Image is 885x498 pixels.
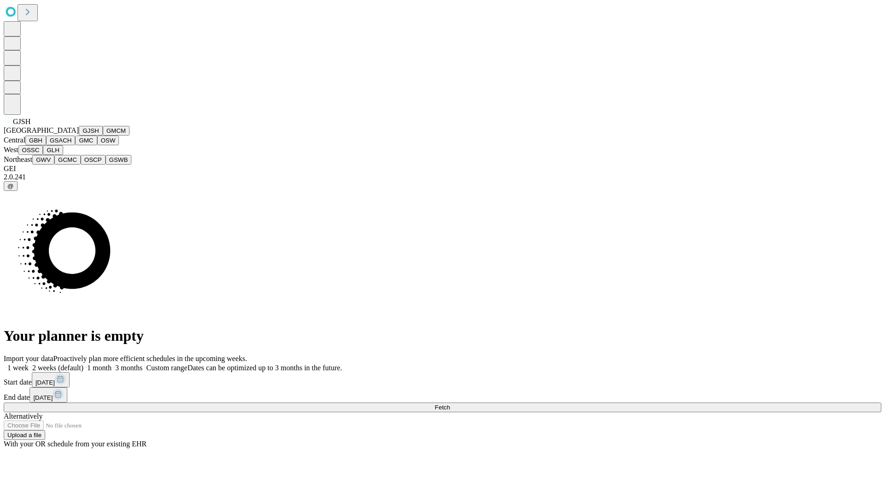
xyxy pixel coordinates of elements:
[106,155,132,165] button: GSWB
[4,165,881,173] div: GEI
[4,146,18,154] span: West
[4,136,25,144] span: Central
[4,430,45,440] button: Upload a file
[97,136,119,145] button: OSW
[32,155,54,165] button: GWV
[103,126,130,136] button: GMCM
[32,364,83,372] span: 2 weeks (default)
[4,412,42,420] span: Alternatively
[4,181,18,191] button: @
[25,136,46,145] button: GBH
[4,126,79,134] span: [GEOGRAPHIC_DATA]
[18,145,43,155] button: OSSC
[81,155,106,165] button: OSCP
[4,372,881,387] div: Start date
[87,364,112,372] span: 1 month
[54,155,81,165] button: GCMC
[4,155,32,163] span: Northeast
[7,364,29,372] span: 1 week
[4,327,881,344] h1: Your planner is empty
[13,118,30,125] span: GJSH
[7,183,14,190] span: @
[53,355,247,362] span: Proactively plan more efficient schedules in the upcoming weeks.
[115,364,142,372] span: 3 months
[4,440,147,448] span: With your OR schedule from your existing EHR
[4,355,53,362] span: Import your data
[79,126,103,136] button: GJSH
[32,372,70,387] button: [DATE]
[4,173,881,181] div: 2.0.241
[35,379,55,386] span: [DATE]
[435,404,450,411] span: Fetch
[188,364,342,372] span: Dates can be optimized up to 3 months in the future.
[43,145,63,155] button: GLH
[29,387,67,403] button: [DATE]
[146,364,187,372] span: Custom range
[4,387,881,403] div: End date
[33,394,53,401] span: [DATE]
[75,136,97,145] button: GMC
[46,136,75,145] button: GSACH
[4,403,881,412] button: Fetch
